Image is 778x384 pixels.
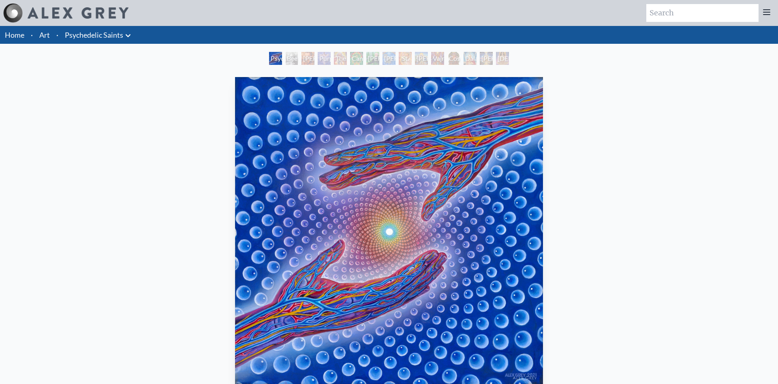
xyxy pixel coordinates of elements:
[39,29,50,41] a: Art
[301,52,314,65] div: [PERSON_NAME] M.D., Cartographer of Consciousness
[415,52,428,65] div: [PERSON_NAME]
[53,26,62,44] li: ·
[334,52,347,65] div: The Shulgins and their Alchemical Angels
[285,52,298,65] div: Beethoven
[366,52,379,65] div: [PERSON_NAME][US_STATE] - Hemp Farmer
[464,52,477,65] div: Dalai Lama
[318,52,331,65] div: Purple [DEMOGRAPHIC_DATA]
[28,26,36,44] li: ·
[447,52,460,65] div: Cosmic [DEMOGRAPHIC_DATA]
[496,52,509,65] div: [DEMOGRAPHIC_DATA]
[5,30,24,39] a: Home
[399,52,412,65] div: St. Albert & The LSD Revelation Revolution
[646,4,759,22] input: Search
[480,52,493,65] div: [PERSON_NAME]
[65,29,123,41] a: Psychedelic Saints
[269,52,282,65] div: Psychedelic Healing
[431,52,444,65] div: Vajra Guru
[383,52,395,65] div: [PERSON_NAME] & the New Eleusis
[350,52,363,65] div: Cannabacchus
